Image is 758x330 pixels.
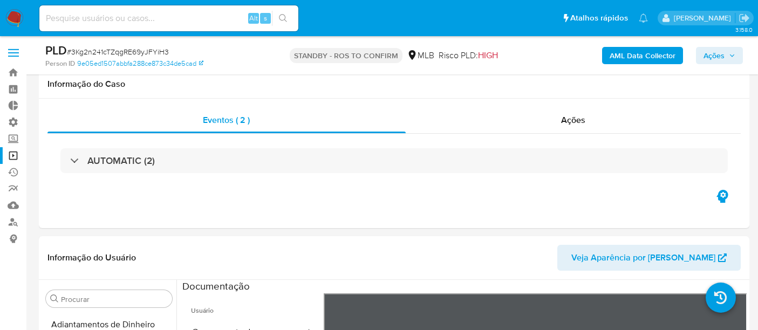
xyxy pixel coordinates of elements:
[50,294,59,303] button: Procurar
[61,294,168,304] input: Procurar
[45,59,75,68] b: Person ID
[87,155,155,167] h3: AUTOMATIC (2)
[639,13,648,23] a: Notificações
[203,114,250,126] span: Eventos ( 2 )
[561,114,585,126] span: Ações
[610,47,675,64] b: AML Data Collector
[60,148,728,173] div: AUTOMATIC (2)
[77,59,203,68] a: 9e05ed1507abbfa288ce873c34de5cad
[602,47,683,64] button: AML Data Collector
[570,12,628,24] span: Atalhos rápidos
[39,11,298,25] input: Pesquise usuários ou casos...
[47,252,136,263] h1: Informação do Usuário
[272,11,294,26] button: search-icon
[704,47,725,64] span: Ações
[407,50,434,61] div: MLB
[557,245,741,271] button: Veja Aparência por [PERSON_NAME]
[674,13,735,23] p: alexandra.macedo@mercadolivre.com
[249,13,258,23] span: Alt
[439,50,498,61] span: Risco PLD:
[696,47,743,64] button: Ações
[45,42,67,59] b: PLD
[478,49,498,61] span: HIGH
[571,245,715,271] span: Veja Aparência por [PERSON_NAME]
[739,12,750,24] a: Sair
[264,13,267,23] span: s
[290,48,402,63] p: STANDBY - ROS TO CONFIRM
[47,79,741,90] h1: Informação do Caso
[67,46,169,57] span: # 3Kg2n241cTZqgRE69yJFYiH3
